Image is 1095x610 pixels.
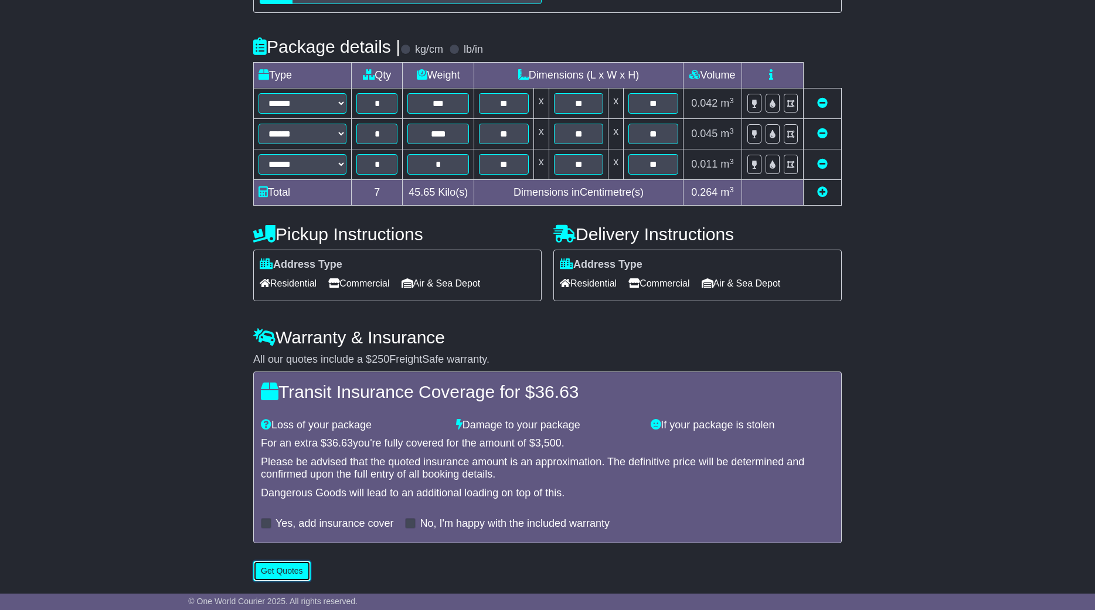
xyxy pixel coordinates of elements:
sup: 3 [729,157,734,166]
td: Type [254,63,352,88]
a: Remove this item [817,158,828,170]
span: Residential [560,274,617,292]
h4: Delivery Instructions [553,224,842,244]
label: Yes, add insurance cover [276,517,393,530]
a: Add new item [817,186,828,198]
a: Remove this item [817,128,828,139]
span: m [720,128,734,139]
td: Volume [683,63,742,88]
h4: Warranty & Insurance [253,328,842,347]
label: Address Type [560,258,642,271]
td: Dimensions (L x W x H) [474,63,683,88]
td: x [533,149,549,180]
div: Please be advised that the quoted insurance amount is an approximation. The definitive price will... [261,456,834,481]
sup: 3 [729,96,734,105]
td: x [608,149,624,180]
label: Address Type [260,258,342,271]
td: Total [254,180,352,206]
sup: 3 [729,185,734,194]
td: x [533,119,549,149]
td: Dimensions in Centimetre(s) [474,180,683,206]
td: x [533,88,549,119]
h4: Package details | [253,37,400,56]
span: 0.264 [691,186,717,198]
span: 0.011 [691,158,717,170]
sup: 3 [729,127,734,135]
div: For an extra $ you're fully covered for the amount of $ . [261,437,834,450]
span: 250 [372,353,389,365]
span: m [720,97,734,109]
h4: Pickup Instructions [253,224,542,244]
span: Commercial [628,274,689,292]
div: If your package is stolen [645,419,840,432]
td: Qty [352,63,403,88]
td: x [608,119,624,149]
td: x [608,88,624,119]
span: 0.045 [691,128,717,139]
span: 45.65 [409,186,435,198]
span: Residential [260,274,317,292]
td: 7 [352,180,403,206]
h4: Transit Insurance Coverage for $ [261,382,834,401]
td: Kilo(s) [403,180,474,206]
span: 0.042 [691,97,717,109]
label: No, I'm happy with the included warranty [420,517,610,530]
span: 36.63 [327,437,353,449]
td: Weight [403,63,474,88]
span: m [720,158,734,170]
span: Commercial [328,274,389,292]
div: Loss of your package [255,419,450,432]
span: Air & Sea Depot [702,274,781,292]
span: m [720,186,734,198]
span: © One World Courier 2025. All rights reserved. [188,597,358,606]
label: kg/cm [415,43,443,56]
span: 3,500 [535,437,562,449]
a: Remove this item [817,97,828,109]
span: 36.63 [535,382,579,401]
div: Dangerous Goods will lead to an additional loading on top of this. [261,487,834,500]
div: Damage to your package [450,419,645,432]
button: Get Quotes [253,561,311,581]
label: lb/in [464,43,483,56]
span: Air & Sea Depot [402,274,481,292]
div: All our quotes include a $ FreightSafe warranty. [253,353,842,366]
